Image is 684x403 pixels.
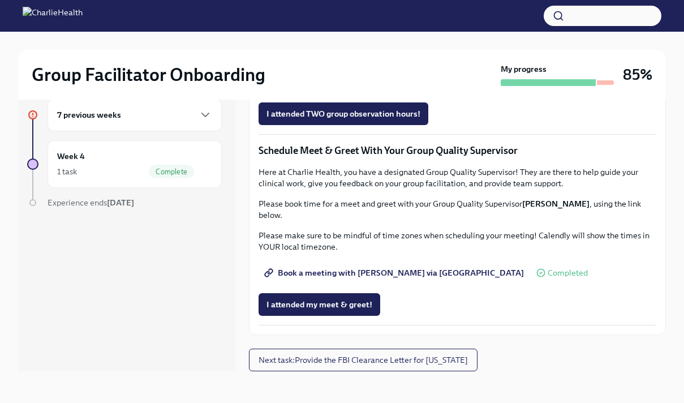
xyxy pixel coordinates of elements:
span: I attended TWO group observation hours! [266,108,420,119]
span: I attended my meet & greet! [266,299,372,310]
a: Book a meeting with [PERSON_NAME] via [GEOGRAPHIC_DATA] [259,261,532,284]
div: 1 task [57,166,77,177]
button: I attended TWO group observation hours! [259,102,428,125]
span: Book a meeting with [PERSON_NAME] via [GEOGRAPHIC_DATA] [266,267,524,278]
span: Completed [548,269,588,277]
h6: 7 previous weeks [57,109,121,121]
p: Schedule Meet & Greet With Your Group Quality Supervisor [259,144,656,157]
a: Week 41 taskComplete [27,140,222,188]
span: Next task : Provide the FBI Clearance Letter for [US_STATE] [259,354,468,366]
h2: Group Facilitator Onboarding [32,63,265,86]
h6: Week 4 [57,150,85,162]
p: Please make sure to be mindful of time zones when scheduling your meeting! Calendly will show the... [259,230,656,252]
p: Here at Charlie Health, you have a designated Group Quality Supervisor! They are there to help gu... [259,166,656,189]
p: Please book time for a meet and greet with your Group Quality Supervisor , using the link below. [259,198,656,221]
strong: [PERSON_NAME] [522,199,590,209]
div: 7 previous weeks [48,98,222,131]
strong: My progress [501,63,547,75]
h3: 85% [623,65,652,85]
button: I attended my meet & greet! [259,293,380,316]
span: Experience ends [48,198,134,208]
span: Complete [149,168,194,176]
img: CharlieHealth [23,7,83,25]
button: Next task:Provide the FBI Clearance Letter for [US_STATE] [249,349,477,371]
strong: [DATE] [107,198,134,208]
